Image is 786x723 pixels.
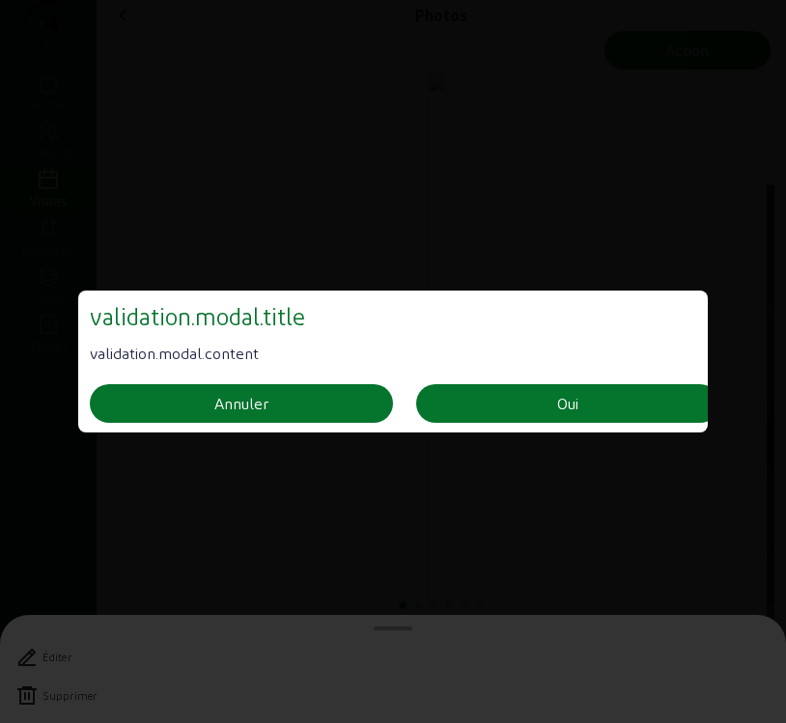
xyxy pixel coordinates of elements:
[416,384,719,423] button: Oui
[214,392,268,415] div: Annuler
[90,300,718,331] h3: validation.modal.title
[90,384,393,423] button: Annuler
[90,331,718,385] div: validation.modal.content
[557,392,578,415] div: Oui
